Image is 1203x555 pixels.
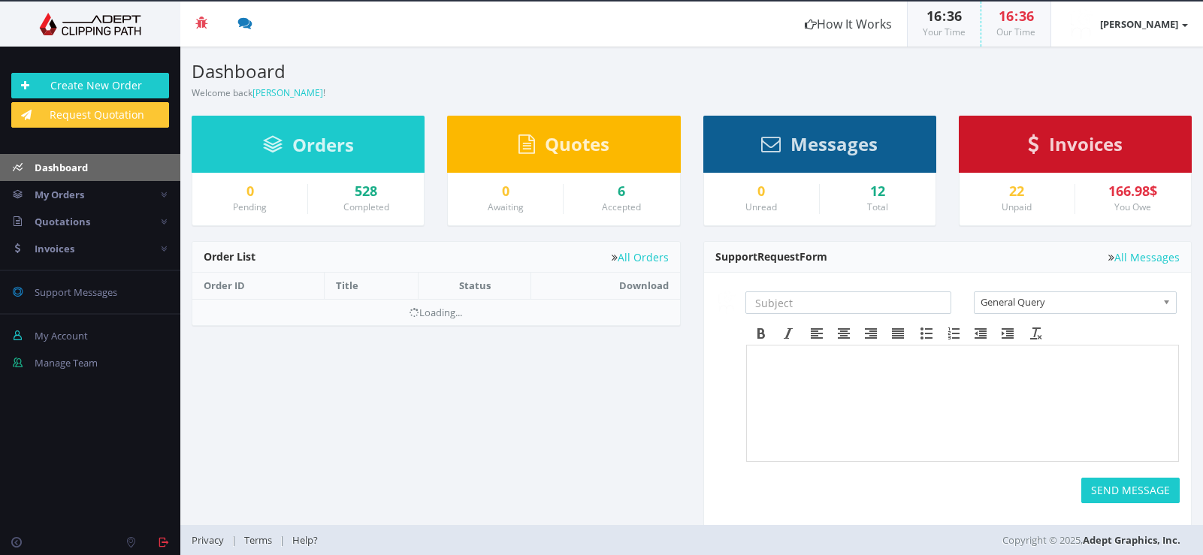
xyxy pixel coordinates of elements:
[940,324,967,343] div: Numbered list
[1019,7,1034,25] span: 36
[35,285,117,299] span: Support Messages
[803,324,830,343] div: Align left
[1002,532,1180,547] span: Copyright © 2025,
[790,2,907,47] a: How It Works
[35,161,88,174] span: Dashboard
[459,184,552,199] a: 0
[1051,2,1203,47] a: [PERSON_NAME]
[1108,252,1180,263] a: All Messages
[1100,17,1178,31] strong: [PERSON_NAME]
[1028,140,1123,154] a: Invoices
[192,299,680,325] td: Loading...
[192,273,324,299] th: Order ID
[602,201,641,213] small: Accepted
[947,7,962,25] span: 36
[252,86,323,99] a: [PERSON_NAME]
[204,249,255,264] span: Order List
[1049,131,1123,156] span: Invoices
[35,329,88,342] span: My Account
[419,273,531,299] th: Status
[575,184,668,199] a: 6
[545,131,609,156] span: Quotes
[11,73,169,98] a: Create New Order
[867,201,888,213] small: Total
[830,324,857,343] div: Align center
[11,102,169,128] a: Request Quotation
[192,86,325,99] small: Welcome back !
[967,324,994,343] div: Decrease indent
[715,184,808,199] a: 0
[748,324,775,343] div: Bold
[1081,478,1180,503] button: SEND MESSAGE
[35,356,98,369] span: Manage Team
[1002,201,1032,213] small: Unpaid
[857,324,884,343] div: Align right
[285,533,325,547] a: Help?
[204,184,296,199] a: 0
[715,291,738,314] img: timthumb.php
[1014,7,1019,25] span: :
[35,215,90,228] span: Quotations
[192,533,231,547] a: Privacy
[35,188,84,201] span: My Orders
[237,533,280,547] a: Terms
[745,291,951,314] input: Subject
[233,201,267,213] small: Pending
[192,525,858,555] div: | |
[192,62,681,81] h3: Dashboard
[35,242,74,255] span: Invoices
[1066,9,1096,39] img: timthumb.php
[831,184,924,199] div: 12
[996,26,1035,38] small: Our Time
[518,140,609,154] a: Quotes
[994,324,1021,343] div: Increase indent
[488,201,524,213] small: Awaiting
[319,184,413,199] a: 528
[942,7,947,25] span: :
[971,184,1063,199] a: 22
[761,140,878,154] a: Messages
[775,324,802,343] div: Italic
[913,324,940,343] div: Bullet list
[612,252,669,263] a: All Orders
[530,273,679,299] th: Download
[1083,533,1180,547] a: Adept Graphics, Inc.
[263,141,354,155] a: Orders
[757,249,799,264] span: Request
[926,7,942,25] span: 16
[1087,184,1180,199] div: 166.98$
[747,345,1179,461] iframe: Rich Text Area. Press ALT-F9 for menu. Press ALT-F10 for toolbar. Press ALT-0 for help
[790,131,878,156] span: Messages
[884,324,911,343] div: Justify
[923,26,966,38] small: Your Time
[999,7,1014,25] span: 16
[292,132,354,157] span: Orders
[343,201,389,213] small: Completed
[11,13,169,35] img: Adept Graphics
[981,292,1156,312] span: General Query
[715,249,827,264] span: Support Form
[745,201,777,213] small: Unread
[1023,324,1050,343] div: Clear formatting
[1114,201,1151,213] small: You Owe
[324,273,418,299] th: Title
